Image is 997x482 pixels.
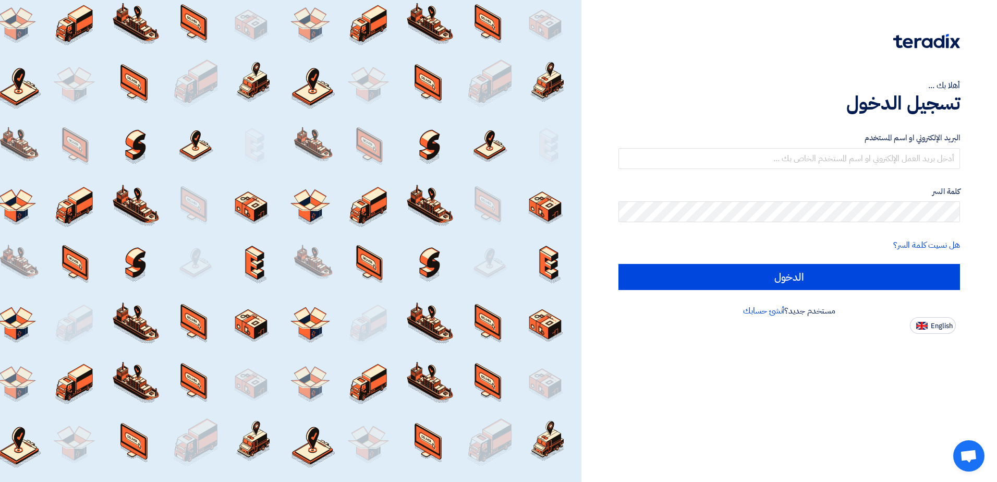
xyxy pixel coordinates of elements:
[618,305,960,317] div: مستخدم جديد؟
[931,322,953,330] span: English
[916,322,928,330] img: en-US.png
[893,34,960,49] img: Teradix logo
[953,440,984,472] div: Open chat
[743,305,784,317] a: أنشئ حسابك
[618,79,960,92] div: أهلا بك ...
[618,92,960,115] h1: تسجيل الدخول
[618,264,960,290] input: الدخول
[910,317,956,334] button: English
[618,186,960,198] label: كلمة السر
[618,132,960,144] label: البريد الإلكتروني او اسم المستخدم
[618,148,960,169] input: أدخل بريد العمل الإلكتروني او اسم المستخدم الخاص بك ...
[893,239,960,251] a: هل نسيت كلمة السر؟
